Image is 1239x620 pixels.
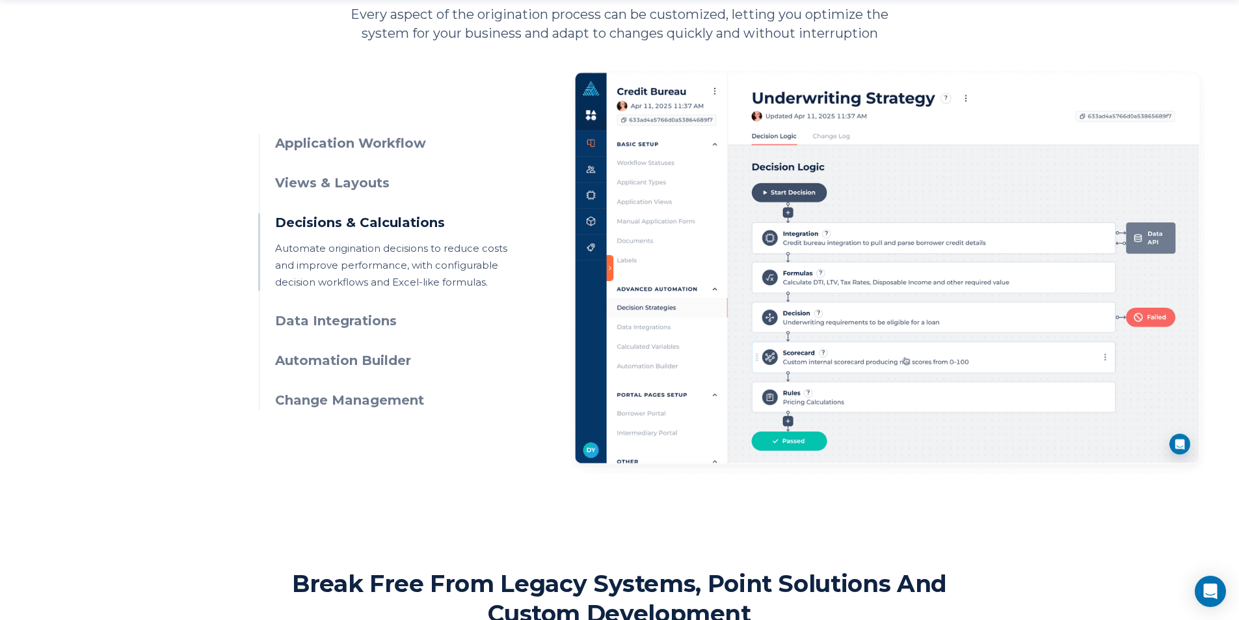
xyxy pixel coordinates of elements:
[275,391,511,410] h3: Change Management
[570,66,1206,478] img: Decisions & Calculations
[275,312,511,330] h3: Data Integrations
[275,240,511,291] p: Automate origination decisions to reduce costs and improve performance, with configurable decisio...
[337,5,903,43] p: Every aspect of the origination process can be customized, letting you optimize the system for yo...
[1195,576,1226,607] div: Open Intercom Messenger
[275,174,511,193] h3: Views & Layouts
[275,351,511,370] h3: Automation Builder
[275,134,511,153] h3: Application Workflow
[275,213,511,232] h3: Decisions & Calculations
